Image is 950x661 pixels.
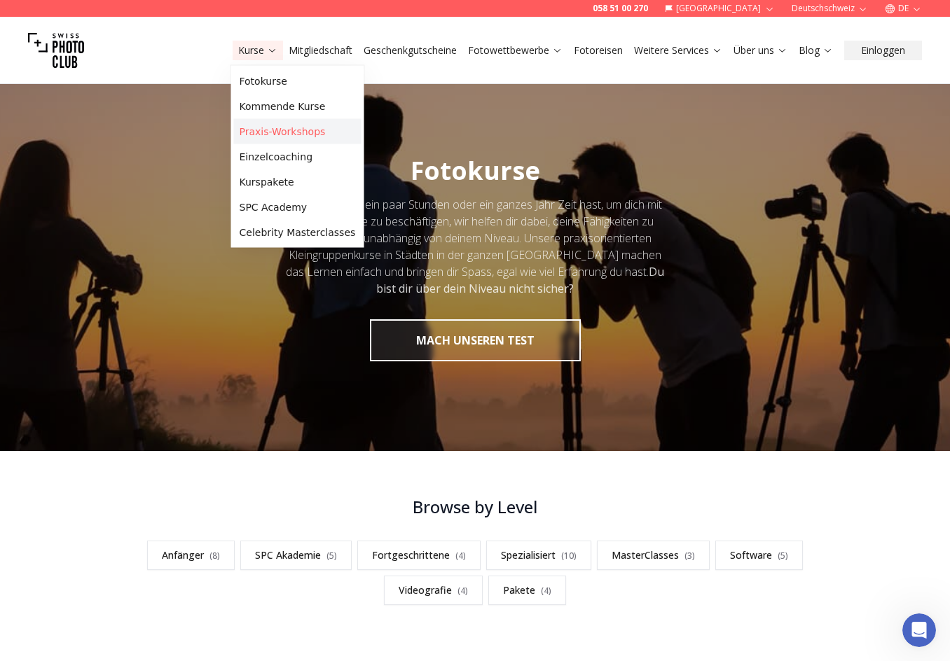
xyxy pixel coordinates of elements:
[364,43,457,57] a: Geschenkgutscheine
[234,169,362,195] a: Kurspakete
[22,459,33,470] button: Anhang hochladen
[89,459,100,470] button: Start recording
[11,272,269,291] div: [DATE]
[561,550,577,562] span: ( 10 )
[289,43,352,57] a: Mitgliedschaft
[43,158,132,167] span: Swiss Photo Club
[778,550,788,562] span: ( 5 )
[233,41,283,60] button: Kurse
[234,220,362,245] a: Celebrity Masterclasses
[22,397,134,422] b: [EMAIL_ADDRESS][DOMAIN_NAME]
[284,196,666,297] div: Egal, ob du nur ein paar Stunden oder ein ganzes Jahr Zeit hast, um dich mit der Fotografie zu be...
[370,319,581,361] button: MACH UNSEREN TEST
[50,291,269,349] div: hallo wollte mich rasch erkundigen ob der Portraitkurs von diesem [DATE] noch platz hat. Gruss ev...
[67,459,78,470] button: GIF-Auswahl
[11,361,230,467] div: Antworten erhältst du hier und per E-Mail:✉️[EMAIL_ADDRESS][DOMAIN_NAME]Wann das Team wieder da i...
[844,41,922,60] button: Einloggen
[22,369,219,424] div: Antworten erhältst du hier und per E-Mail: ✉️
[11,95,230,153] div: Hi 😀 Schön, dass du uns besuchst. Stell' uns gerne jederzeit Fragen oder hinterlasse ein Feedback.
[128,496,822,518] h3: Browse by Level
[486,541,591,570] a: Spezialisiert(10)
[358,41,462,60] button: Geschenkgutscheine
[488,576,566,605] a: Pakete(4)
[326,550,337,562] span: ( 5 )
[793,41,839,60] button: Blog
[11,155,25,169] img: Profile image for Quim
[541,585,551,597] span: ( 4 )
[234,69,362,94] a: Fotokurse
[60,211,252,239] input: Enter your email
[11,95,269,272] div: Swiss Photo Club sagt…
[457,585,468,597] span: ( 4 )
[283,41,358,60] button: Mitgliedschaft
[240,453,263,475] button: Sende eine Nachricht…
[715,541,803,570] a: Software(5)
[12,429,268,453] textarea: Nachricht senden...
[9,6,36,32] button: go back
[684,550,695,562] span: ( 3 )
[79,8,102,30] img: Profile image for Léa
[574,43,623,57] a: Fotoreisen
[634,43,722,57] a: Weitere Services
[597,541,710,570] a: MasterClasses(3)
[22,104,219,145] div: Hi 😀 Schön, dass du uns besuchst. Stell' uns gerne jederzeit Fragen oder hinterlasse ein Feedback.
[44,459,55,470] button: Emoji-Auswahl
[357,541,481,570] a: Fortgeschrittene(4)
[107,7,202,18] h1: Swiss Photo Club
[411,153,540,188] span: Fotokurse
[234,144,362,169] a: Einzelcoaching
[246,6,271,31] div: Schließen
[455,550,466,562] span: ( 4 )
[238,43,277,57] a: Kurse
[24,155,38,169] img: Profile image for Osan
[568,41,628,60] button: Fotoreisen
[147,541,235,570] a: Anfänger(8)
[234,195,362,220] a: SPC Academy
[11,291,269,361] div: user sagt…
[132,158,184,167] span: • Vor 13W
[28,22,84,78] img: Swiss photo club
[60,193,252,207] div: Email
[118,18,197,32] p: [DATE] wieder da
[902,613,936,647] iframe: Intercom live chat
[468,43,563,57] a: Fotowettbewerbe
[60,8,82,30] img: Profile image for Quim
[628,41,728,60] button: Weitere Services
[234,94,362,119] a: Kommende Kurse
[462,41,568,60] button: Fotowettbewerbe
[11,361,269,498] div: Fin sagt…
[734,43,787,57] a: Über uns
[240,541,352,570] a: SPC Akademie(5)
[234,119,362,144] a: Praxis-Workshops
[799,43,833,57] a: Blog
[209,550,220,562] span: ( 8 )
[219,6,246,32] button: Home
[593,3,648,14] a: 058 51 00 270
[40,8,62,30] img: Profile image for Ina
[384,576,483,605] a: Videografie(4)
[62,300,258,341] div: hallo wollte mich rasch erkundigen ob der Portraitkurs von diesem [DATE] noch platz hat. Gruss ev...
[728,41,793,60] button: Über uns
